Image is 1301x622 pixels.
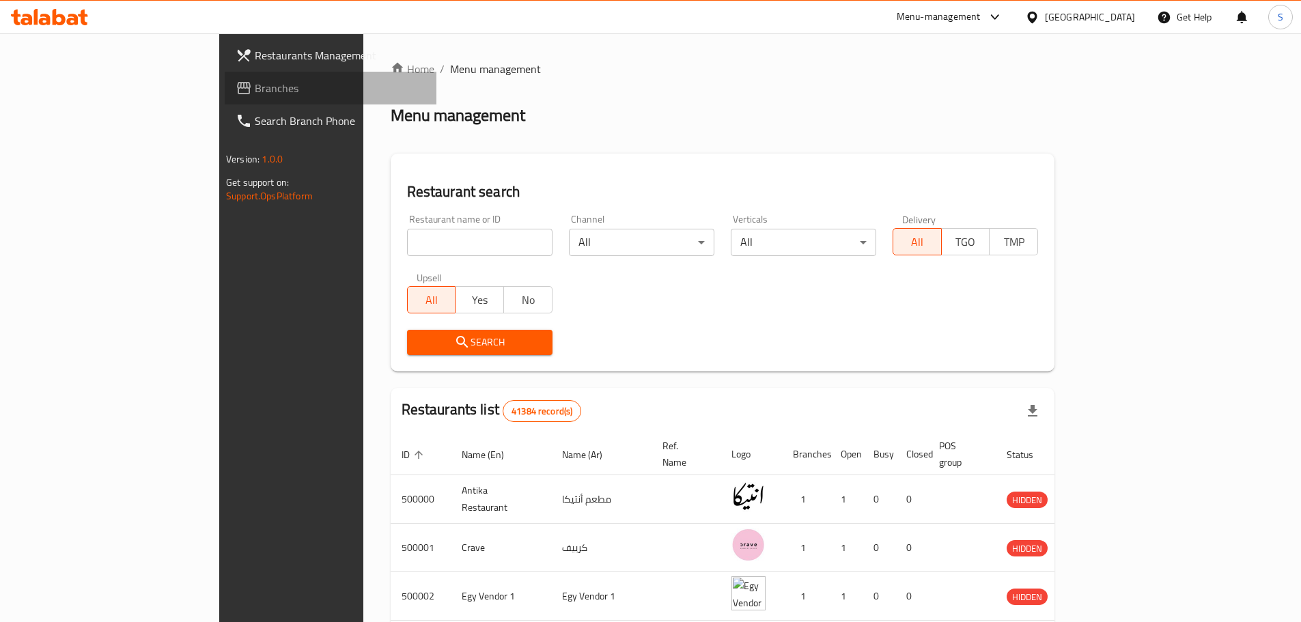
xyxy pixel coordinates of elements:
[461,290,499,310] span: Yes
[731,576,766,610] img: Egy Vendor 1
[782,475,830,524] td: 1
[413,290,451,310] span: All
[721,434,782,475] th: Logo
[551,524,652,572] td: كرييف
[1007,447,1051,463] span: Status
[255,80,425,96] span: Branches
[1007,541,1048,556] span: HIDDEN
[551,475,652,524] td: مطعم أنتيكا
[450,61,541,77] span: Menu management
[226,173,289,191] span: Get support on:
[407,286,456,313] button: All
[895,475,928,524] td: 0
[830,475,863,524] td: 1
[451,475,551,524] td: Antika Restaurant
[895,434,928,475] th: Closed
[451,572,551,621] td: Egy Vendor 1
[225,104,436,137] a: Search Branch Phone
[782,524,830,572] td: 1
[1016,395,1049,427] div: Export file
[255,47,425,63] span: Restaurants Management
[947,232,985,252] span: TGO
[440,61,445,77] li: /
[830,572,863,621] td: 1
[939,438,979,470] span: POS group
[902,214,936,224] label: Delivery
[731,479,766,513] img: Antika Restaurant
[462,447,522,463] span: Name (En)
[503,286,552,313] button: No
[226,150,260,168] span: Version:
[262,150,283,168] span: 1.0.0
[662,438,704,470] span: Ref. Name
[562,447,620,463] span: Name (Ar)
[895,524,928,572] td: 0
[402,399,582,422] h2: Restaurants list
[782,572,830,621] td: 1
[1278,10,1283,25] span: S
[391,104,525,126] h2: Menu management
[402,447,428,463] span: ID
[899,232,936,252] span: All
[455,286,504,313] button: Yes
[225,39,436,72] a: Restaurants Management
[417,272,442,282] label: Upsell
[1007,492,1048,508] span: HIDDEN
[897,9,981,25] div: Menu-management
[509,290,547,310] span: No
[451,524,551,572] td: Crave
[1007,589,1048,605] span: HIDDEN
[863,475,895,524] td: 0
[995,232,1033,252] span: TMP
[569,229,714,256] div: All
[863,524,895,572] td: 0
[989,228,1038,255] button: TMP
[893,228,942,255] button: All
[225,72,436,104] a: Branches
[731,528,766,562] img: Crave
[255,113,425,129] span: Search Branch Phone
[551,572,652,621] td: Egy Vendor 1
[863,572,895,621] td: 0
[418,334,542,351] span: Search
[863,434,895,475] th: Busy
[503,400,581,422] div: Total records count
[226,187,313,205] a: Support.OpsPlatform
[731,229,876,256] div: All
[407,330,552,355] button: Search
[782,434,830,475] th: Branches
[1045,10,1135,25] div: [GEOGRAPHIC_DATA]
[407,229,552,256] input: Search for restaurant name or ID..
[503,405,580,418] span: 41384 record(s)
[407,182,1038,202] h2: Restaurant search
[830,524,863,572] td: 1
[391,61,1054,77] nav: breadcrumb
[830,434,863,475] th: Open
[895,572,928,621] td: 0
[941,228,990,255] button: TGO
[1007,540,1048,556] div: HIDDEN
